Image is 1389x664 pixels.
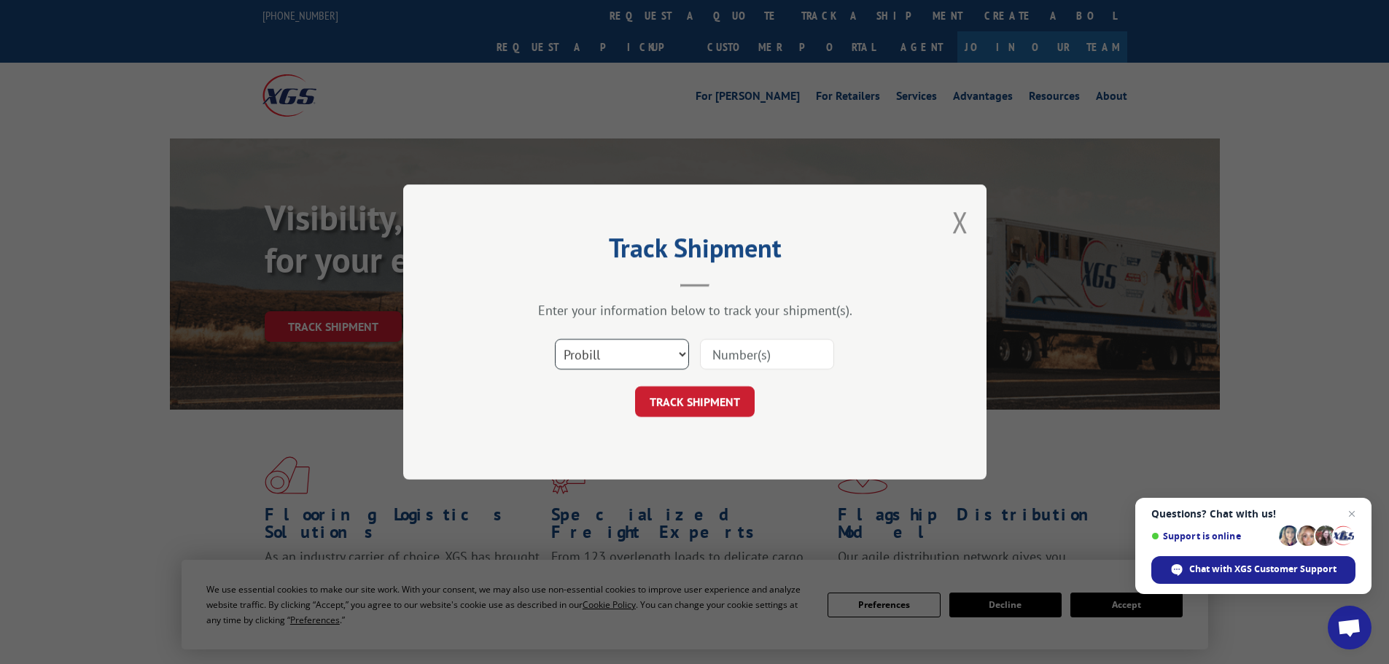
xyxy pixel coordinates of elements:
[952,203,968,241] button: Close modal
[635,386,755,417] button: TRACK SHIPMENT
[1151,556,1355,584] span: Chat with XGS Customer Support
[1189,563,1337,576] span: Chat with XGS Customer Support
[476,238,914,265] h2: Track Shipment
[1151,531,1274,542] span: Support is online
[476,302,914,319] div: Enter your information below to track your shipment(s).
[1328,606,1372,649] a: Open chat
[1151,508,1355,520] span: Questions? Chat with us!
[700,339,834,370] input: Number(s)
